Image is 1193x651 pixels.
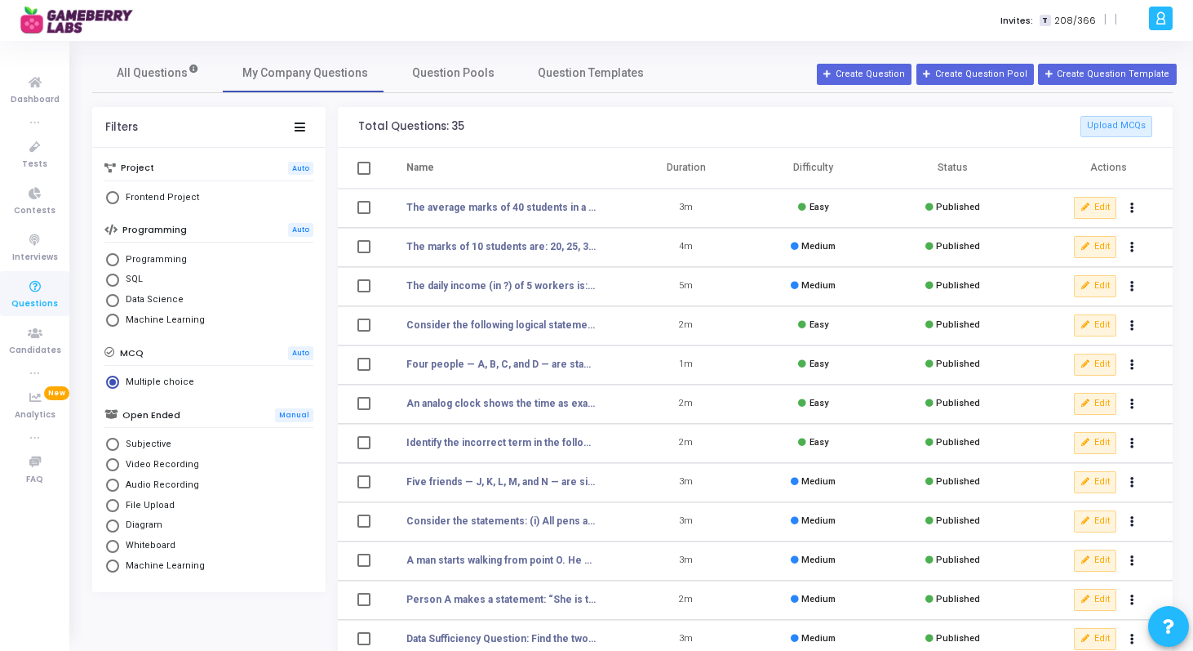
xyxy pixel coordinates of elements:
span: Dashboard [11,93,60,107]
a: Data Sufficiency Question: Find the two-digit numb... [406,631,596,646]
button: Edit [1074,314,1116,336]
span: Audio Recording [119,479,199,493]
span: Questions [11,297,58,311]
button: Create Question [817,64,911,85]
span: Published [936,594,980,604]
a: Consider the following logical statements: (i) All... [406,318,596,332]
td: 3m [623,502,750,542]
button: Actions [1121,432,1144,455]
span: | [1115,11,1117,29]
mat-radio-group: Select Library [104,190,313,210]
span: Machine Learning [119,560,205,573]
a: Five friends — J, K, L, M, and N — are sitting in ... [406,475,596,489]
button: Actions [1121,589,1144,612]
span: Question Templates [538,65,644,82]
button: Actions [1121,236,1144,259]
button: Edit [1074,197,1116,218]
span: New [44,386,69,400]
a: A man starts walking from point O. He walks 6 km e... [406,553,596,568]
button: Edit [1074,432,1116,453]
span: FAQ [26,473,43,487]
th: Difficulty [750,148,877,189]
span: Published [936,437,980,448]
span: Published [936,633,980,644]
td: 1m [623,346,750,385]
a: The marks of 10 students are: 20, 25, 30, 35, 40, ... [406,239,596,254]
div: Filters [105,121,138,134]
button: Actions [1121,314,1144,337]
mat-radio-group: Select Library [104,251,313,332]
label: Invites: [1000,14,1033,28]
span: Auto [288,223,313,237]
div: Medium [791,515,836,528]
button: Actions [1121,471,1144,494]
span: Analytics [15,408,55,422]
button: Edit [1074,511,1116,532]
button: Edit [1074,354,1116,375]
span: Published [936,359,980,369]
div: Total Questions: 35 [358,120,464,133]
a: The average marks of 40 students in a test is 72..... [406,200,596,215]
span: Published [936,515,980,526]
span: Published [936,398,980,408]
a: The daily income (in ?) of 5 workers is: 100, 200,... [406,279,596,293]
th: Name [387,148,623,189]
a: An analog clock shows the time as exactly 3:15. Wh... [406,396,596,411]
button: Create Question Pool [916,64,1034,85]
div: Medium [791,593,836,607]
span: Published [936,202,980,212]
span: File Upload [119,499,175,513]
button: Create Question Template [1038,64,1176,85]
td: 4m [623,228,750,267]
span: Published [936,476,980,487]
span: Diagram [119,519,162,533]
span: Whiteboard [119,539,175,553]
div: Easy [798,319,827,332]
button: Actions [1121,628,1144,651]
a: Identify the incorrect term in the following seque... [406,435,596,450]
td: 3m [623,542,750,581]
span: Auto [288,346,313,360]
span: Manual [275,408,313,422]
td: 2m [623,581,750,620]
button: Actions [1121,511,1144,533]
span: Question Pools [412,65,494,82]
td: 2m [623,424,750,463]
img: logo [20,4,143,37]
a: Person A makes a statement: “She is the daughter o... [406,592,596,607]
div: Easy [798,201,827,215]
button: Actions [1121,550,1144,573]
span: 208/366 [1054,14,1096,28]
mat-radio-group: Select Library [104,374,313,395]
th: Actions [1029,148,1173,189]
span: Contests [14,204,55,218]
span: Published [936,555,980,565]
button: Edit [1074,628,1116,649]
h6: Project [121,163,154,173]
button: Actions [1121,197,1144,220]
span: Video Recording [119,458,199,472]
td: 5m [623,267,750,306]
button: Edit [1074,275,1116,297]
span: My Company Questions [242,65,368,82]
button: Actions [1121,393,1144,416]
span: Machine Learning [119,314,205,328]
button: Edit [1074,550,1116,571]
h6: Programming [122,225,187,235]
td: 2m [623,306,750,346]
span: Candidates [9,344,61,358]
div: Medium [791,475,836,489]
span: Frontend Project [119,191,199,205]
span: Tests [22,158,47,172]
span: Programming [119,253,187,267]
button: Edit [1074,236,1116,257]
span: | [1104,11,1107,29]
td: 3m [623,463,750,502]
span: Published [936,241,980,252]
button: Edit [1074,589,1116,610]
td: 2m [623,385,750,424]
button: Actions [1121,275,1144,298]
a: Consider the statements: (i) All pens are blue. (i... [406,514,596,528]
span: Data Science [119,293,184,307]
button: Upload MCQs [1080,116,1152,137]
